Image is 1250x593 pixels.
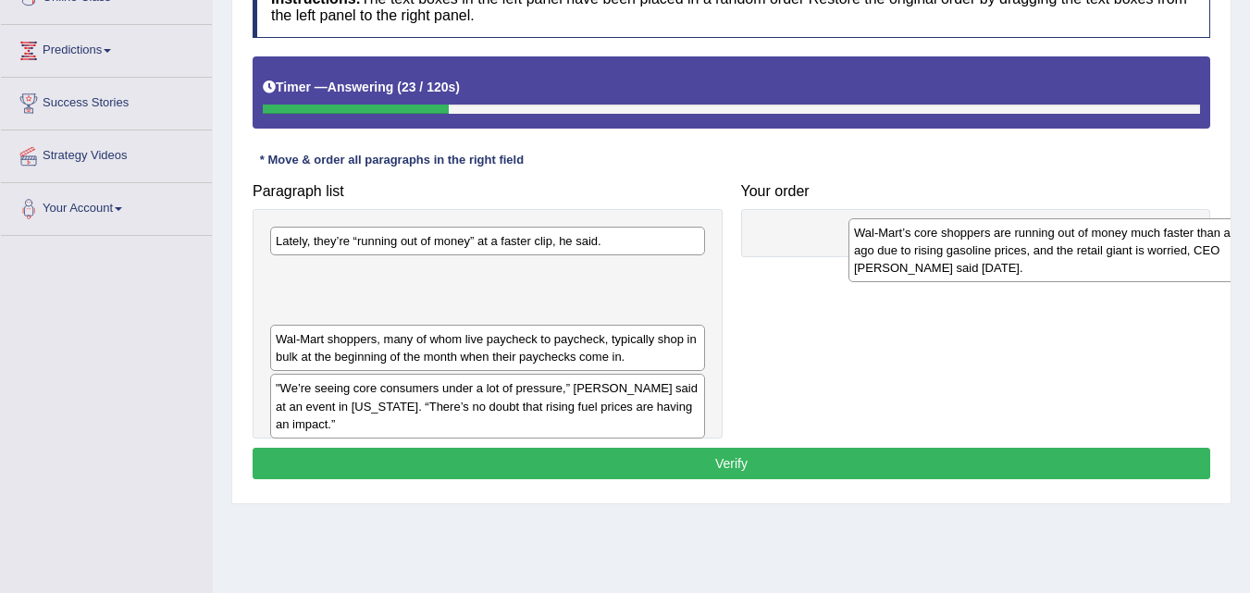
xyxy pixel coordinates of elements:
[455,80,460,94] b: )
[1,183,212,229] a: Your Account
[253,152,531,169] div: * Move & order all paragraphs in the right field
[397,80,402,94] b: (
[270,374,705,438] div: "We’re seeing core consumers under a lot of pressure,” [PERSON_NAME] said at an event in [US_STAT...
[1,130,212,177] a: Strategy Videos
[1,25,212,71] a: Predictions
[402,80,455,94] b: 23 / 120s
[270,325,705,371] div: Wal-Mart shoppers, many of whom live paycheck to paycheck, typically shop in bulk at the beginnin...
[263,80,460,94] h5: Timer —
[328,80,394,94] b: Answering
[1,78,212,124] a: Success Stories
[253,183,723,200] h4: Paragraph list
[253,448,1210,479] button: Verify
[270,227,705,255] div: Lately, they’re “running out of money” at a faster clip, he said.
[741,183,1211,200] h4: Your order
